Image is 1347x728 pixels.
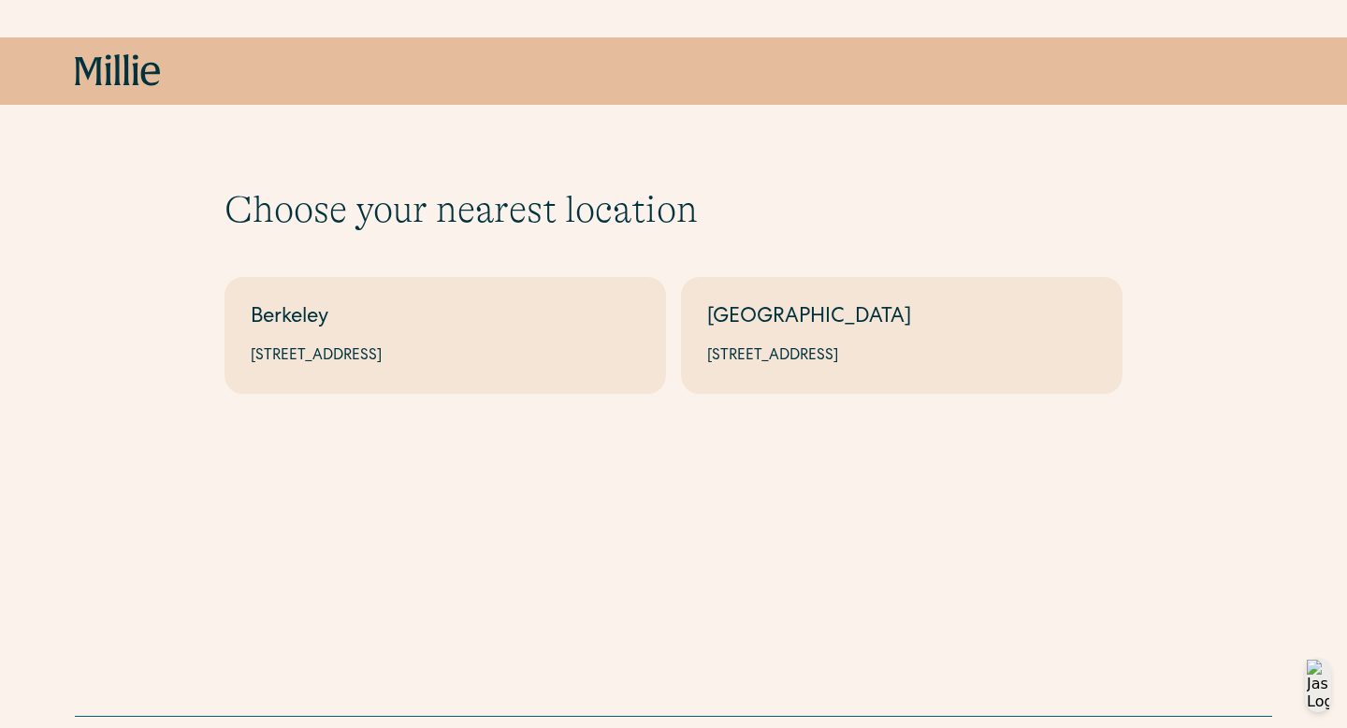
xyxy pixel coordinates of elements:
a: [GEOGRAPHIC_DATA][STREET_ADDRESS] [681,277,1122,394]
h1: Choose your nearest location [224,187,1122,232]
a: Berkeley[STREET_ADDRESS] [224,277,666,394]
a: home [75,54,161,88]
div: [STREET_ADDRESS] [251,345,640,368]
div: Berkeley [251,303,640,334]
div: [GEOGRAPHIC_DATA] [707,303,1096,334]
div: [STREET_ADDRESS] [707,345,1096,368]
